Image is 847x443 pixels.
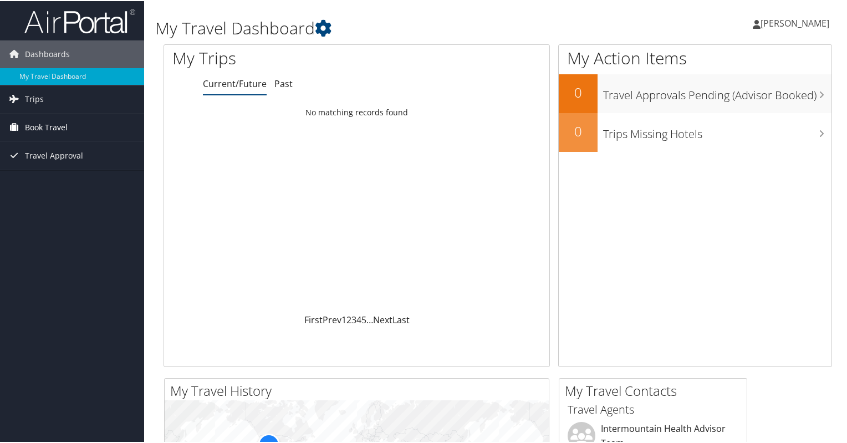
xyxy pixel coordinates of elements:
[164,101,549,121] td: No matching records found
[366,313,373,325] span: …
[155,16,612,39] h1: My Travel Dashboard
[761,16,829,28] span: [PERSON_NAME]
[603,81,831,102] h3: Travel Approvals Pending (Advisor Booked)
[25,141,83,169] span: Travel Approval
[568,401,738,416] h3: Travel Agents
[172,45,381,69] h1: My Trips
[559,112,831,151] a: 0Trips Missing Hotels
[559,121,598,140] h2: 0
[346,313,351,325] a: 2
[753,6,840,39] a: [PERSON_NAME]
[356,313,361,325] a: 4
[392,313,410,325] a: Last
[559,82,598,101] h2: 0
[304,313,323,325] a: First
[373,313,392,325] a: Next
[25,84,44,112] span: Trips
[603,120,831,141] h3: Trips Missing Hotels
[25,39,70,67] span: Dashboards
[274,77,293,89] a: Past
[559,45,831,69] h1: My Action Items
[170,380,549,399] h2: My Travel History
[25,113,68,140] span: Book Travel
[24,7,135,33] img: airportal-logo.png
[361,313,366,325] a: 5
[203,77,267,89] a: Current/Future
[351,313,356,325] a: 3
[565,380,747,399] h2: My Travel Contacts
[341,313,346,325] a: 1
[559,73,831,112] a: 0Travel Approvals Pending (Advisor Booked)
[323,313,341,325] a: Prev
